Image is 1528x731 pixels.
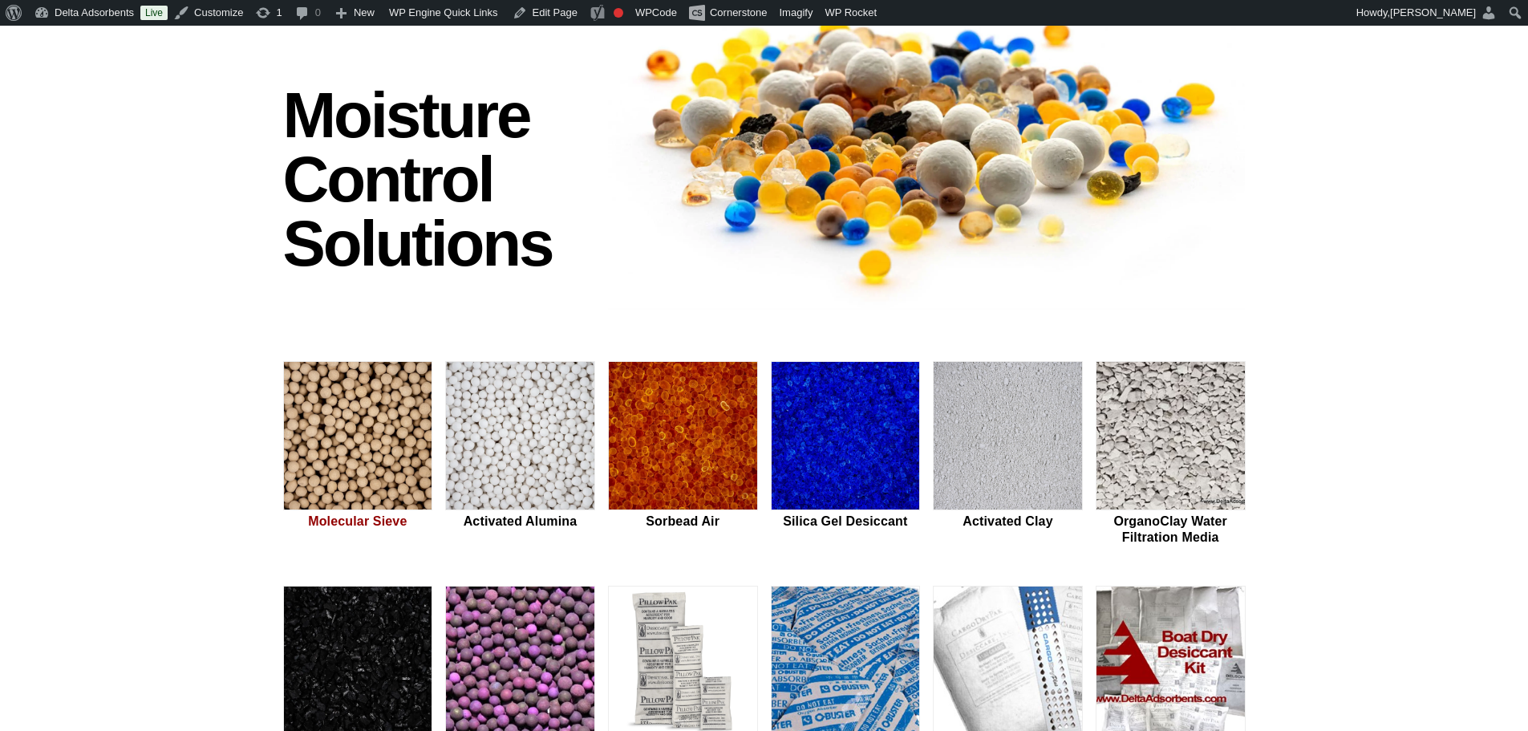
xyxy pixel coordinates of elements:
a: Molecular Sieve [283,361,433,547]
a: Silica Gel Desiccant [771,361,921,547]
a: Activated Clay [933,361,1083,547]
div: Focus keyphrase not set [614,8,623,18]
a: Live [140,6,168,20]
h2: Silica Gel Desiccant [771,514,921,529]
h2: Activated Alumina [445,514,595,529]
h2: OrganoClay Water Filtration Media [1096,514,1246,544]
h2: Sorbead Air [608,514,758,529]
a: OrganoClay Water Filtration Media [1096,361,1246,547]
a: Activated Alumina [445,361,595,547]
h1: Moisture Control Solutions [283,83,593,276]
h2: Molecular Sieve [283,514,433,529]
a: Sorbead Air [608,361,758,547]
h2: Activated Clay [933,514,1083,529]
span: [PERSON_NAME] [1390,6,1476,18]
